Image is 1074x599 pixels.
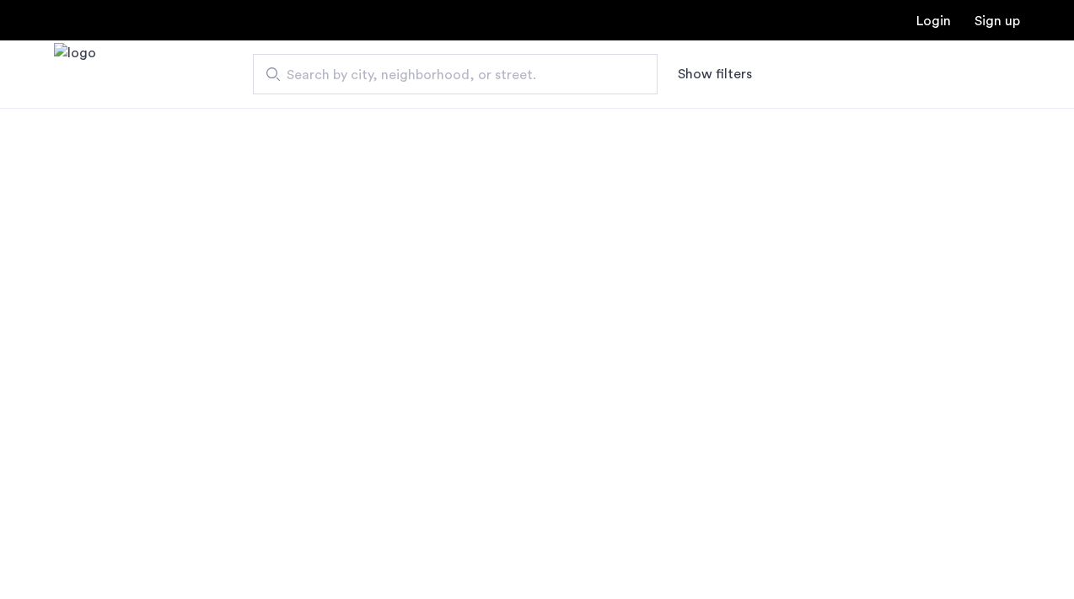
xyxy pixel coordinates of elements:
a: Cazamio Logo [54,43,96,106]
span: Search by city, neighborhood, or street. [287,65,610,85]
button: Show or hide filters [678,64,752,84]
input: Apartment Search [253,54,658,94]
img: logo [54,43,96,106]
a: Login [916,14,951,28]
a: Registration [975,14,1020,28]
